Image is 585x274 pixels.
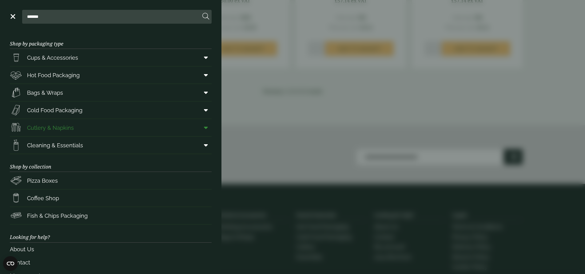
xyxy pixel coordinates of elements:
a: Cold Food Packaging [10,101,212,119]
a: Contact [10,256,212,269]
a: Cleaning & Essentials [10,137,212,154]
span: Cutlery & Napkins [27,124,74,132]
span: Pizza Boxes [27,177,58,185]
button: Open CMP widget [3,256,18,271]
a: Hot Food Packaging [10,66,212,84]
img: Sandwich_box.svg [10,104,22,116]
span: Fish & Chips Packaging [27,212,88,220]
span: Hot Food Packaging [27,71,80,79]
img: Paper_carriers.svg [10,86,22,99]
img: FishNchip_box.svg [10,209,22,222]
a: About Us [10,243,212,256]
a: Cups & Accessories [10,49,212,66]
span: Cleaning & Essentials [27,141,83,149]
a: Bags & Wraps [10,84,212,101]
a: Coffee Shop [10,189,212,207]
h3: Looking for help? [10,224,212,242]
span: Bags & Wraps [27,89,63,97]
a: Cutlery & Napkins [10,119,212,136]
span: Cups & Accessories [27,54,78,62]
h3: Shop by collection [10,154,212,172]
img: Cutlery.svg [10,121,22,134]
img: open-wipe.svg [10,139,22,151]
span: Coffee Shop [27,194,59,202]
img: Pizza_boxes.svg [10,174,22,187]
h3: Shop by packaging type [10,31,212,49]
a: Fish & Chips Packaging [10,207,212,224]
img: Deli_box.svg [10,69,22,81]
a: Pizza Boxes [10,172,212,189]
span: Cold Food Packaging [27,106,82,114]
img: PintNhalf_cup.svg [10,51,22,64]
img: HotDrink_paperCup.svg [10,192,22,204]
